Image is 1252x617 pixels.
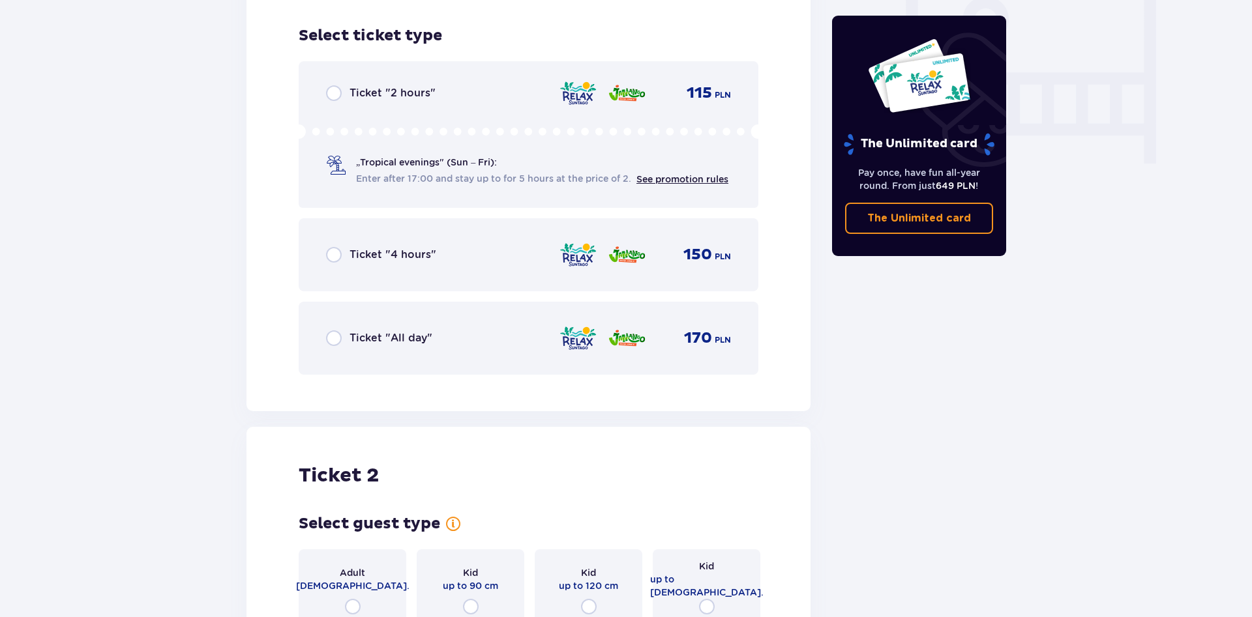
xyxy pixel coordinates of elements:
[299,514,440,534] p: Select guest type
[699,560,714,573] p: Kid
[463,566,478,579] p: Kid
[715,334,731,346] p: PLN
[683,245,712,265] p: 150
[559,241,597,268] img: zone logo
[845,203,994,234] a: The Unlimited card
[559,324,597,352] img: zone logo
[636,174,728,184] a: See promotion rules
[715,251,731,263] p: PLN
[350,248,436,262] p: Ticket "4 hours"
[350,331,432,345] p: Ticket "All day"
[581,566,596,579] p: Kid
[559,579,618,592] p: up to 120 cm
[936,180,976,191] span: 649 PLN
[608,241,646,268] img: zone logo
[845,166,994,192] p: Pay once, have fun all-year round. From just !
[608,79,646,107] img: zone logo
[296,579,410,592] p: [DEMOGRAPHIC_DATA].
[608,324,646,352] img: zone logo
[340,566,365,579] p: Adult
[650,573,764,599] p: up to [DEMOGRAPHIC_DATA].
[350,86,436,100] p: Ticket "2 hours"
[443,579,498,592] p: up to 90 cm
[842,133,996,156] p: The Unlimited card
[687,83,712,103] p: 115
[356,172,631,185] span: Enter after 17:00 and stay up to for 5 hours at the price of 2.
[559,79,597,107] img: zone logo
[299,26,442,46] p: Select ticket type
[684,328,712,348] p: 170
[356,156,497,169] p: „Tropical evenings" (Sun – Fri):
[715,89,731,101] p: PLN
[867,211,971,225] p: The Unlimited card
[299,463,379,488] p: Ticket 2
